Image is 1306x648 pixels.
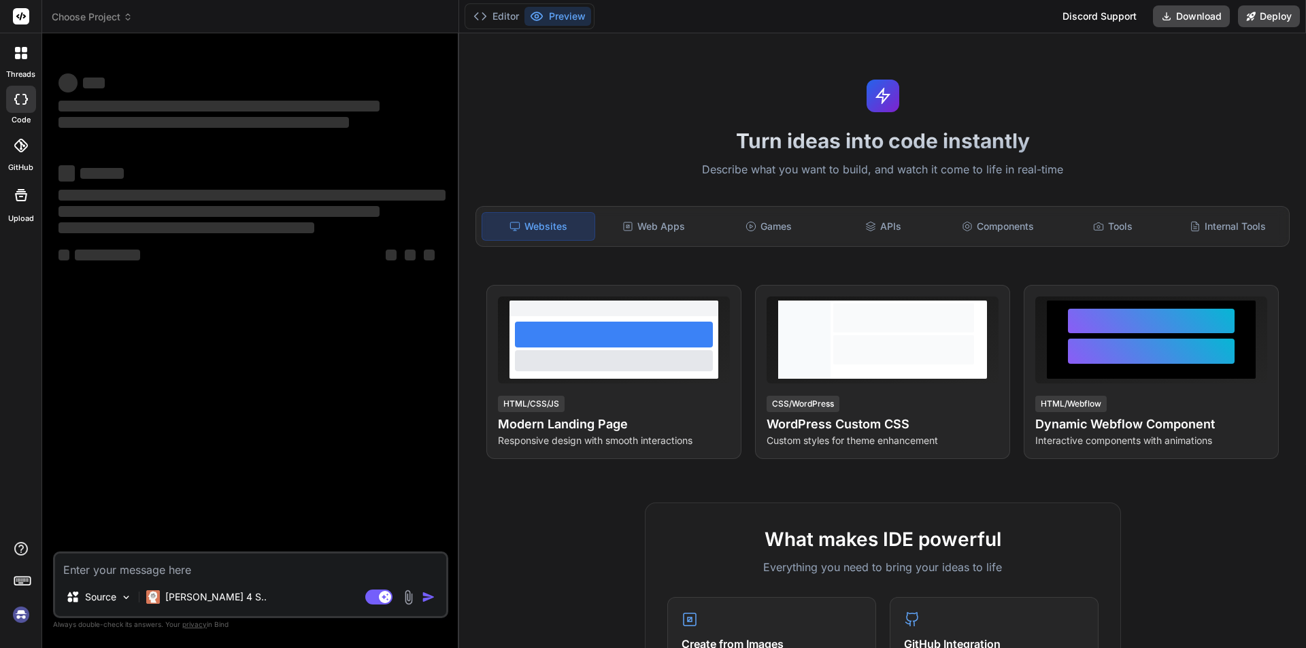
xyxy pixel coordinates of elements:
[1238,5,1300,27] button: Deploy
[58,101,380,112] span: ‌
[498,415,730,434] h4: Modern Landing Page
[598,212,710,241] div: Web Apps
[468,7,524,26] button: Editor
[8,213,34,224] label: Upload
[1035,415,1267,434] h4: Dynamic Webflow Component
[58,250,69,260] span: ‌
[498,396,565,412] div: HTML/CSS/JS
[405,250,416,260] span: ‌
[1057,212,1169,241] div: Tools
[58,117,349,128] span: ‌
[767,434,999,447] p: Custom styles for theme enhancement
[80,168,124,179] span: ‌
[467,161,1298,179] p: Describe what you want to build, and watch it come to life in real-time
[85,590,116,604] p: Source
[83,78,105,88] span: ‌
[10,603,33,626] img: signin
[667,525,1099,553] h2: What makes IDE powerful
[58,190,446,201] span: ‌
[146,590,160,604] img: Claude 4 Sonnet
[75,250,140,260] span: ‌
[467,129,1298,153] h1: Turn ideas into code instantly
[401,590,416,605] img: attachment
[58,222,314,233] span: ‌
[422,590,435,604] img: icon
[942,212,1054,241] div: Components
[424,250,435,260] span: ‌
[1171,212,1284,241] div: Internal Tools
[1153,5,1230,27] button: Download
[58,165,75,182] span: ‌
[8,162,33,173] label: GitHub
[524,7,591,26] button: Preview
[482,212,595,241] div: Websites
[767,415,999,434] h4: WordPress Custom CSS
[386,250,397,260] span: ‌
[165,590,267,604] p: [PERSON_NAME] 4 S..
[52,10,133,24] span: Choose Project
[53,618,448,631] p: Always double-check its answers. Your in Bind
[58,73,78,92] span: ‌
[6,69,35,80] label: threads
[182,620,207,628] span: privacy
[1035,396,1107,412] div: HTML/Webflow
[667,559,1099,575] p: Everything you need to bring your ideas to life
[12,114,31,126] label: code
[1054,5,1145,27] div: Discord Support
[827,212,939,241] div: APIs
[713,212,825,241] div: Games
[767,396,839,412] div: CSS/WordPress
[498,434,730,447] p: Responsive design with smooth interactions
[120,592,132,603] img: Pick Models
[58,206,380,217] span: ‌
[1035,434,1267,447] p: Interactive components with animations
